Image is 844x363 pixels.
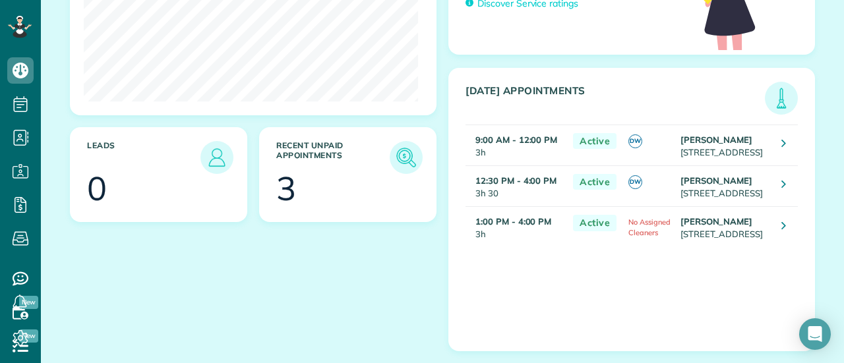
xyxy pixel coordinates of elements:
[475,216,551,227] strong: 1:00 PM - 4:00 PM
[276,172,296,205] div: 3
[393,144,419,171] img: icon_unpaid_appointments-47b8ce3997adf2238b356f14209ab4cced10bd1f174958f3ca8f1d0dd7fffeee.png
[475,175,557,186] strong: 12:30 PM - 4:00 PM
[573,133,617,150] span: Active
[475,134,557,145] strong: 9:00 AM - 12:00 PM
[466,125,566,165] td: 3h
[680,175,753,186] strong: [PERSON_NAME]
[677,207,772,248] td: [STREET_ADDRESS]
[204,144,230,171] img: icon_leads-1bed01f49abd5b7fead27621c3d59655bb73ed531f8eeb49469d10e621d6b896.png
[628,175,642,189] span: DW
[573,215,617,231] span: Active
[680,134,753,145] strong: [PERSON_NAME]
[680,216,753,227] strong: [PERSON_NAME]
[799,318,831,350] div: Open Intercom Messenger
[573,174,617,190] span: Active
[466,165,566,206] td: 3h 30
[87,172,107,205] div: 0
[768,85,795,111] img: icon_todays_appointments-901f7ab196bb0bea1936b74009e4eb5ffbc2d2711fa7634e0d609ed5ef32b18b.png
[628,217,671,237] span: No Assigned Cleaners
[466,85,765,115] h3: [DATE] Appointments
[276,141,390,174] h3: Recent unpaid appointments
[466,207,566,248] td: 3h
[677,165,772,206] td: [STREET_ADDRESS]
[87,141,200,174] h3: Leads
[628,134,642,148] span: DW
[677,125,772,165] td: [STREET_ADDRESS]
